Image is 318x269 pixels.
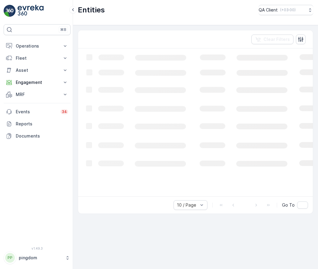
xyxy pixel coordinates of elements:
p: Engagement [16,79,58,85]
button: PPpingdom [4,251,71,264]
p: Documents [16,133,68,139]
p: Reports [16,121,68,127]
button: Operations [4,40,71,52]
button: Asset [4,64,71,76]
p: 34 [62,109,67,114]
button: Clear Filters [251,35,293,44]
p: Fleet [16,55,58,61]
button: Engagement [4,76,71,88]
div: PP [5,253,15,263]
p: ( +03:00 ) [280,8,296,12]
img: logo [4,5,16,17]
button: QA Client(+03:00) [259,5,313,15]
p: Clear Filters [263,36,290,42]
p: Asset [16,67,58,73]
a: Reports [4,118,71,130]
span: Go To [282,202,295,208]
p: QA Client [259,7,278,13]
p: Entities [78,5,105,15]
a: Documents [4,130,71,142]
p: pingdom [19,255,62,261]
p: ⌘B [60,27,66,32]
p: Events [16,109,57,115]
p: MRF [16,91,58,98]
a: Events34 [4,106,71,118]
img: logo_light-DOdMpM7g.png [18,5,44,17]
button: MRF [4,88,71,101]
span: v 1.49.3 [4,247,71,250]
p: Operations [16,43,58,49]
button: Fleet [4,52,71,64]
